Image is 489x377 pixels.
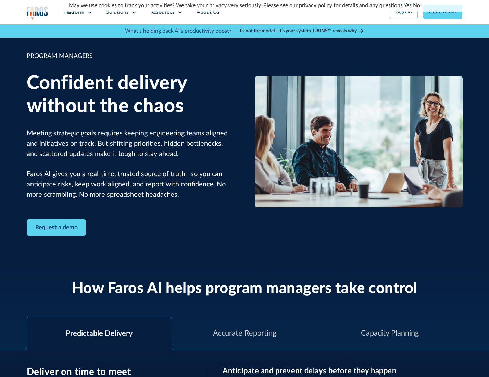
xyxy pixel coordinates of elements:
[404,3,412,8] a: Yes
[27,6,49,20] img: Logo of the analytics and reporting company Faros.
[27,6,49,20] a: home
[27,129,235,200] p: Meeting strategic goals requires keeping engineering teams aligned and initiatives on track. But ...
[125,27,236,35] p: What's holding back AI's productivity boost? |
[150,8,175,16] div: Resources
[223,366,462,375] h3: Anticipate and prevent delays before they happen
[423,5,463,19] a: Get a demo
[63,8,84,16] div: Platform
[238,28,357,33] strong: It’s not the model—it’s your system. GAINS™ reveals why
[390,5,418,19] a: Sign in
[66,328,133,339] div: Predictable Delivery
[413,3,420,8] a: No
[238,27,364,35] a: It’s not the model—it’s your system. GAINS™ reveals why
[72,280,417,298] h2: How Faros AI helps program managers take control
[27,72,235,118] h1: Confident delivery without the chaos
[106,8,129,16] div: Solutions
[27,219,86,236] a: Contact Modal
[213,328,276,339] div: Accurate Reporting
[27,52,235,61] div: PROGRAM MANAGERS
[361,328,419,339] div: Capacity Planning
